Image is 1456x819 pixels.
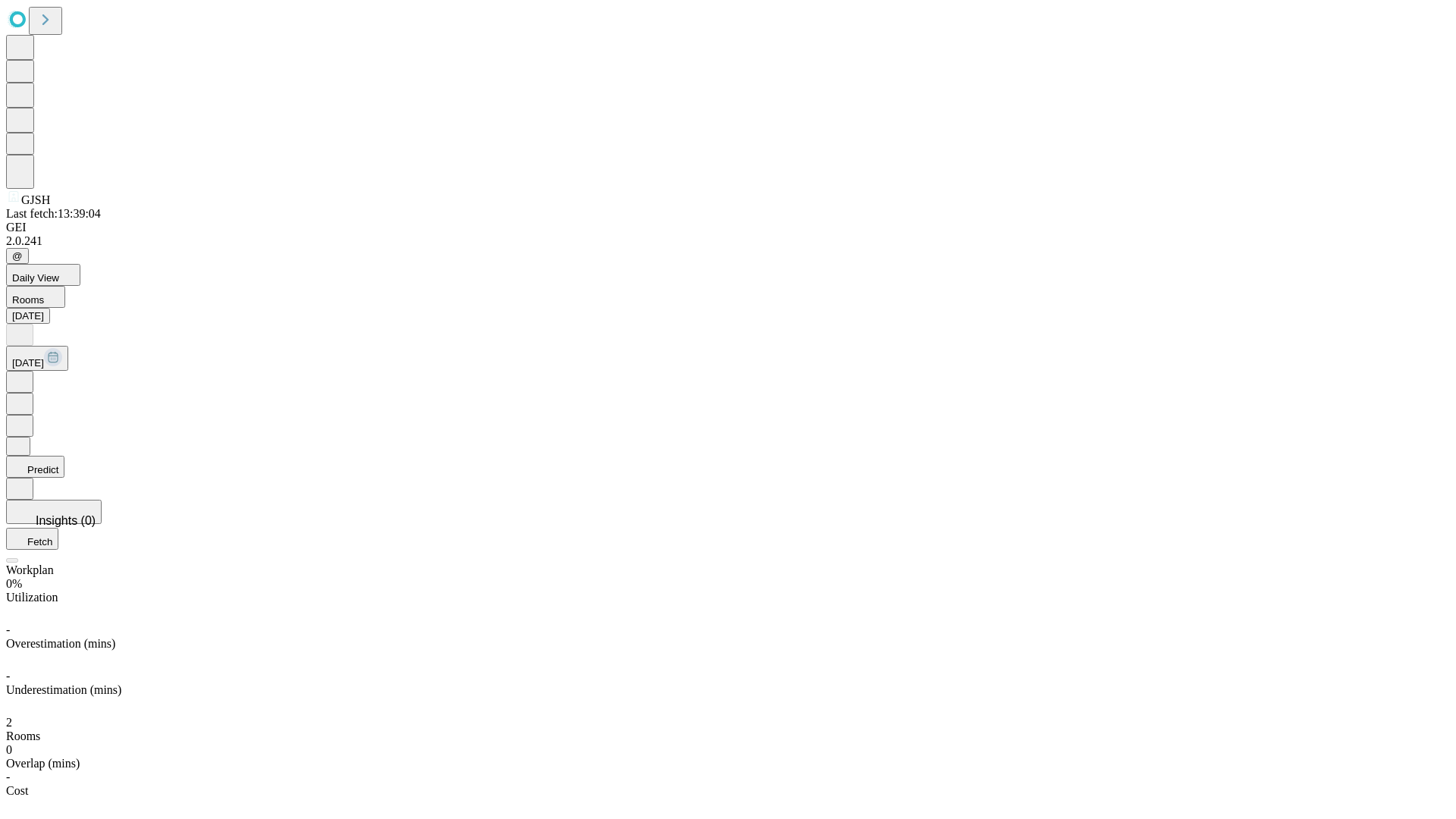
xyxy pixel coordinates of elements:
[6,743,12,756] span: 0
[6,670,10,682] span: -
[12,250,23,262] span: @
[6,577,22,590] span: 0%
[6,730,40,742] span: Rooms
[6,784,28,797] span: Cost
[6,221,1450,234] div: GEI
[6,757,80,770] span: Overlap (mins)
[6,234,1450,248] div: 2.0.241
[6,623,10,636] span: -
[6,286,65,308] button: Rooms
[6,207,101,220] span: Last fetch: 13:39:04
[6,264,80,286] button: Daily View
[6,637,115,650] span: Overestimation (mins)
[6,346,68,371] button: [DATE]
[6,456,64,478] button: Predict
[21,193,50,206] span: GJSH
[6,716,12,729] span: 2
[12,272,59,284] span: Daily View
[6,528,58,550] button: Fetch
[6,591,58,604] span: Utilization
[6,500,102,524] button: Insights (0)
[6,248,29,264] button: @
[12,294,44,306] span: Rooms
[6,770,10,783] span: -
[6,683,121,696] span: Underestimation (mins)
[6,563,54,576] span: Workplan
[36,514,96,527] span: Insights (0)
[6,308,50,324] button: [DATE]
[12,357,44,369] span: [DATE]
